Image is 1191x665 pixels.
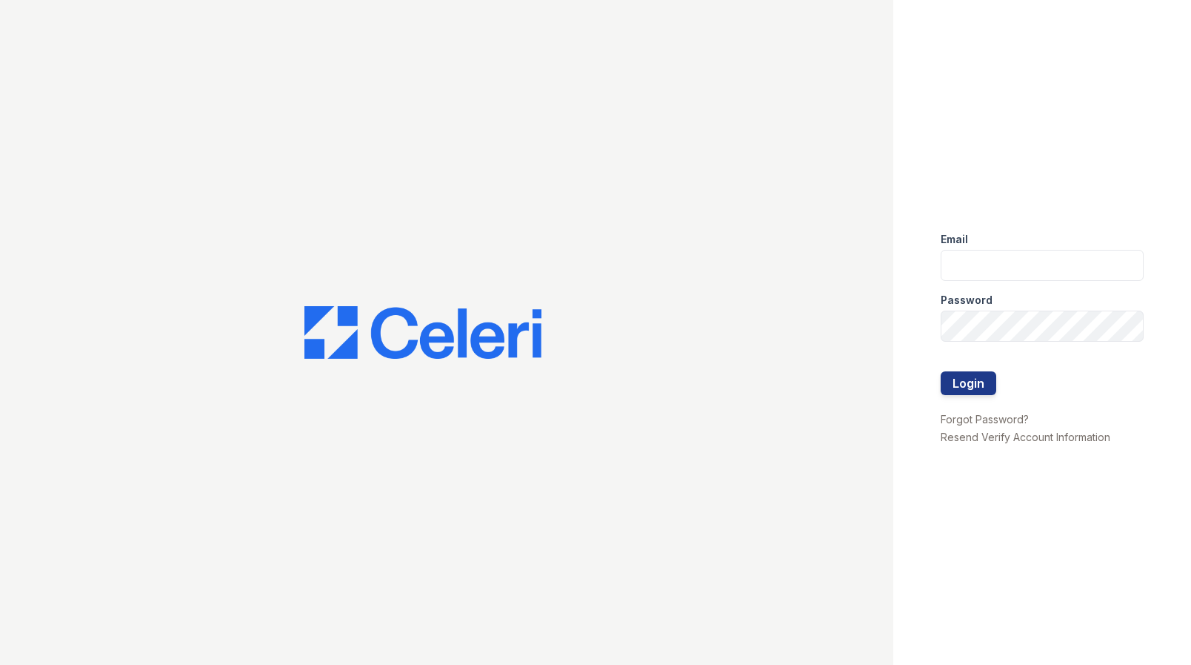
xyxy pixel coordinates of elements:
label: Email [941,232,968,247]
button: Login [941,371,996,395]
label: Password [941,293,992,308]
a: Forgot Password? [941,413,1029,426]
a: Resend Verify Account Information [941,431,1110,443]
img: CE_Logo_Blue-a8612792a0a2168367f1c8372b55b34899dd931a85d93a1a3d3e32e68fde9ad4.png [304,306,541,360]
